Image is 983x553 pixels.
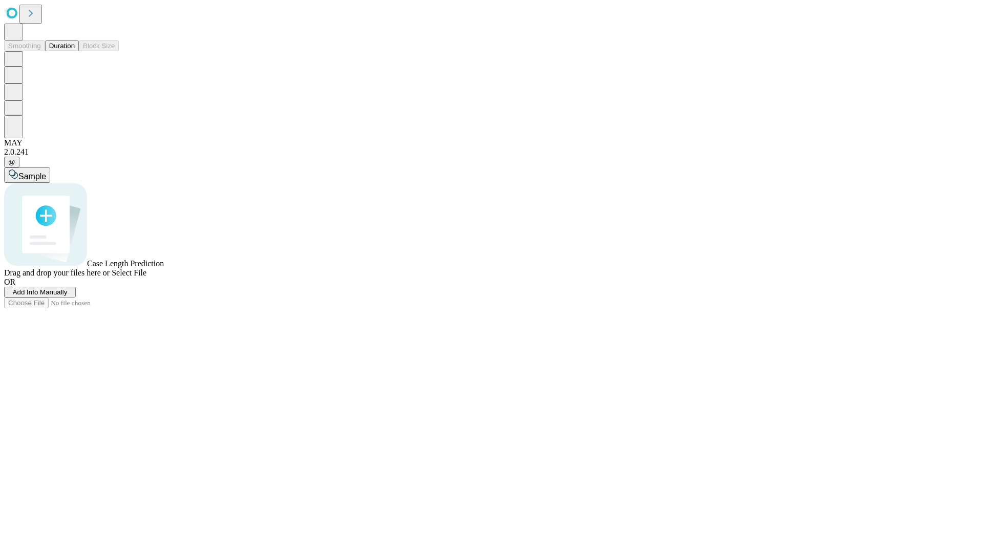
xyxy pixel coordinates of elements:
[4,167,50,183] button: Sample
[4,138,979,147] div: MAY
[112,268,146,277] span: Select File
[18,172,46,181] span: Sample
[4,268,110,277] span: Drag and drop your files here or
[87,259,164,268] span: Case Length Prediction
[8,158,15,166] span: @
[4,287,76,297] button: Add Info Manually
[4,40,45,51] button: Smoothing
[45,40,79,51] button: Duration
[13,288,68,296] span: Add Info Manually
[4,147,979,157] div: 2.0.241
[4,278,15,286] span: OR
[79,40,119,51] button: Block Size
[4,157,19,167] button: @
